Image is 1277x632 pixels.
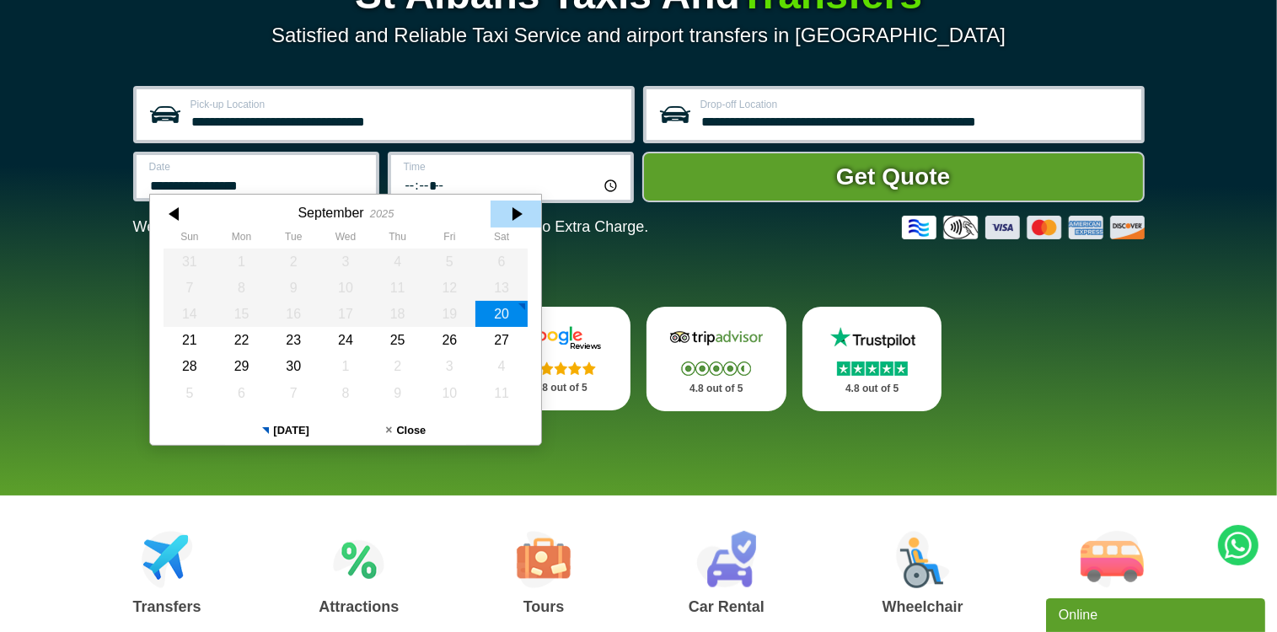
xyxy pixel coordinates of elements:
div: 05 October 2025 [164,380,216,406]
img: Trustpilot [822,325,923,351]
th: Monday [215,231,267,248]
div: 26 September 2025 [423,327,475,353]
div: 12 September 2025 [423,275,475,301]
div: 18 September 2025 [371,301,423,327]
label: Date [149,162,366,172]
div: 16 September 2025 [267,301,319,327]
th: Friday [423,231,475,248]
div: 06 October 2025 [215,380,267,406]
img: Wheelchair [896,531,950,588]
img: Stars [837,362,908,376]
div: 05 September 2025 [423,249,475,275]
div: 11 October 2025 [475,380,528,406]
div: 03 October 2025 [423,353,475,379]
div: 07 October 2025 [267,380,319,406]
div: 01 October 2025 [319,353,372,379]
img: Attractions [333,531,384,588]
th: Saturday [475,231,528,248]
h3: Car Rental [689,599,765,614]
div: 27 September 2025 [475,327,528,353]
div: 28 September 2025 [164,353,216,379]
button: Get Quote [642,152,1145,202]
div: 11 September 2025 [371,275,423,301]
img: Tripadvisor [666,325,767,351]
img: Google [510,325,611,351]
h3: Wheelchair [883,599,963,614]
h3: Tours [517,599,571,614]
a: Trustpilot Stars 4.8 out of 5 [802,307,942,411]
div: 20 September 2025 [475,301,528,327]
div: 23 September 2025 [267,327,319,353]
th: Thursday [371,231,423,248]
div: September [298,205,363,221]
div: 06 September 2025 [475,249,528,275]
p: Satisfied and Reliable Taxi Service and airport transfers in [GEOGRAPHIC_DATA] [133,24,1145,47]
img: Minibus [1081,531,1144,588]
div: 03 September 2025 [319,249,372,275]
div: 10 October 2025 [423,380,475,406]
th: Tuesday [267,231,319,248]
img: Airport Transfers [142,531,193,588]
div: 24 September 2025 [319,327,372,353]
img: Credit And Debit Cards [902,216,1145,239]
a: Google Stars 4.8 out of 5 [491,307,630,410]
div: 31 August 2025 [164,249,216,275]
h3: Transfers [133,599,201,614]
p: 4.8 out of 5 [509,378,612,399]
img: Stars [681,362,751,376]
div: 19 September 2025 [423,301,475,327]
th: Sunday [164,231,216,248]
label: Drop-off Location [700,99,1131,110]
img: Tours [517,531,571,588]
img: Stars [526,362,596,375]
div: 29 September 2025 [215,353,267,379]
a: Tripadvisor Stars 4.8 out of 5 [647,307,786,411]
p: We Now Accept Card & Contactless Payment In [133,218,649,236]
div: 14 September 2025 [164,301,216,327]
div: 30 September 2025 [267,353,319,379]
div: 15 September 2025 [215,301,267,327]
p: 4.8 out of 5 [665,378,768,399]
div: 02 September 2025 [267,249,319,275]
div: 13 September 2025 [475,275,528,301]
div: 01 September 2025 [215,249,267,275]
div: 02 October 2025 [371,353,423,379]
div: 04 October 2025 [475,353,528,379]
label: Pick-up Location [190,99,621,110]
div: 10 September 2025 [319,275,372,301]
div: 22 September 2025 [215,327,267,353]
button: [DATE] [225,416,346,445]
div: 2025 [369,207,393,220]
button: Close [346,416,466,445]
div: 07 September 2025 [164,275,216,301]
span: The Car at No Extra Charge. [455,218,648,235]
img: Car Rental [696,531,756,588]
div: 25 September 2025 [371,327,423,353]
div: 09 September 2025 [267,275,319,301]
th: Wednesday [319,231,372,248]
iframe: chat widget [1046,595,1269,632]
label: Time [404,162,620,172]
div: 08 October 2025 [319,380,372,406]
div: 04 September 2025 [371,249,423,275]
div: 17 September 2025 [319,301,372,327]
div: 21 September 2025 [164,327,216,353]
div: 09 October 2025 [371,380,423,406]
div: 08 September 2025 [215,275,267,301]
h3: Attractions [319,599,399,614]
p: 4.8 out of 5 [821,378,924,399]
